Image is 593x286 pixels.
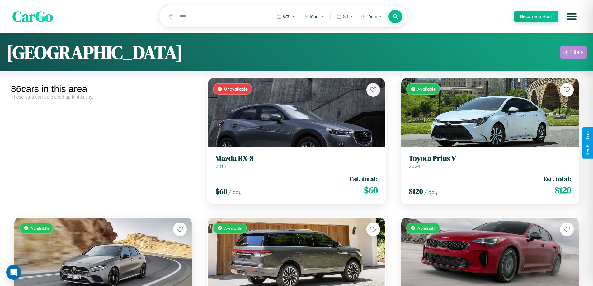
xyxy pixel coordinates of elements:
[309,14,320,19] span: 10am
[11,94,195,100] div: These cars can be picked up in this city.
[31,226,49,231] span: Available
[300,12,328,21] button: 10am
[283,14,291,19] span: 8 / 31
[273,12,299,21] button: 8/31
[224,226,242,231] span: Available
[554,184,571,196] span: $ 120
[364,184,378,196] span: $ 60
[215,154,378,169] a: Mazda RX-82018
[228,189,242,195] span: / day
[11,84,195,94] div: 86 cars in this area
[12,6,53,27] span: CarGo
[424,189,437,195] span: / day
[215,186,227,196] span: $ 60
[569,49,584,55] div: Filters
[350,174,378,183] span: Est. total:
[6,265,21,280] div: Open Intercom Messenger
[409,163,420,169] span: 2024
[543,174,571,183] span: Est. total:
[563,8,581,25] button: Open menu
[560,46,587,59] button: Filters
[586,130,590,156] div: Give Feedback
[514,11,558,22] button: Become a Host
[215,154,378,163] h3: Mazda RX-8
[417,226,436,231] span: Available
[342,14,348,19] span: 9 / 1
[6,40,183,65] h1: [GEOGRAPHIC_DATA]
[367,14,377,19] span: 10am
[417,86,436,91] span: Available
[409,154,571,169] a: Toyota Prius V2024
[333,12,356,21] button: 9/1
[409,186,423,196] span: $ 120
[224,86,248,91] span: Unavailable
[215,163,226,169] span: 2018
[358,12,385,21] button: 10am
[409,154,571,163] h3: Toyota Prius V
